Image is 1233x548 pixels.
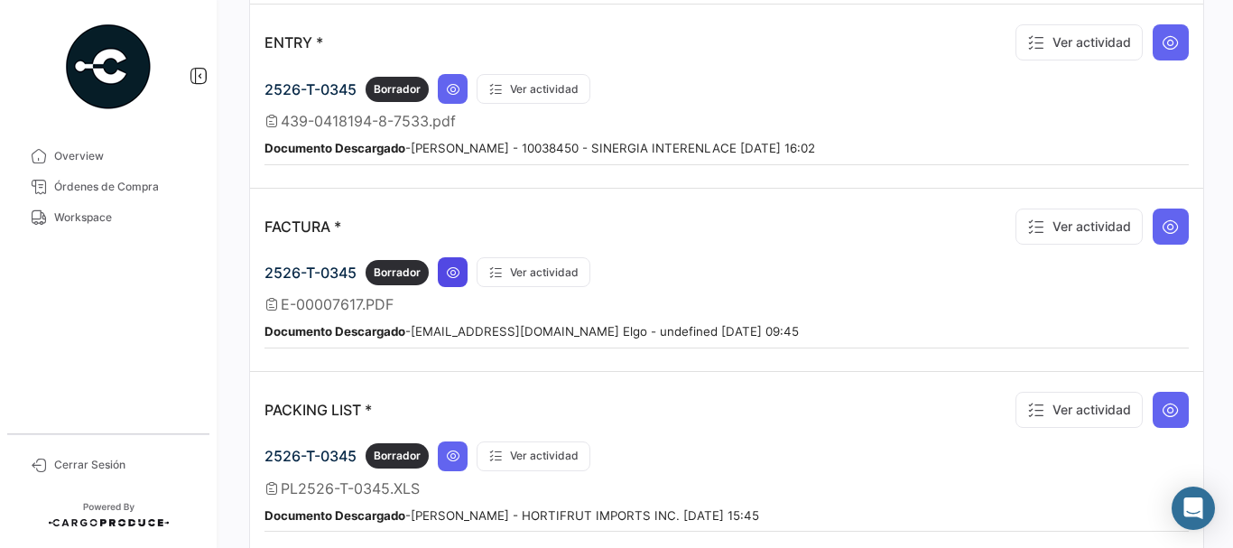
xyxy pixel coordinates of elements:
button: Ver actividad [477,257,590,287]
a: Órdenes de Compra [14,172,202,202]
span: 2526-T-0345 [264,447,357,465]
div: Abrir Intercom Messenger [1172,487,1215,530]
b: Documento Descargado [264,141,405,155]
span: Borrador [374,265,421,281]
span: Overview [54,148,195,164]
b: Documento Descargado [264,508,405,523]
p: FACTURA * [264,218,341,236]
span: Borrador [374,81,421,98]
small: - [EMAIL_ADDRESS][DOMAIN_NAME] Elgo - undefined [DATE] 09:45 [264,324,799,339]
p: PACKING LIST * [264,401,372,419]
span: Workspace [54,209,195,226]
a: Overview [14,141,202,172]
span: Borrador [374,448,421,464]
b: Documento Descargado [264,324,405,339]
button: Ver actividad [477,441,590,471]
span: E-00007617.PDF [281,295,394,313]
span: Órdenes de Compra [54,179,195,195]
span: Cerrar Sesión [54,457,195,473]
img: powered-by.png [63,22,153,112]
small: - [PERSON_NAME] - 10038450 - SINERGIA INTERENLACE [DATE] 16:02 [264,141,815,155]
button: Ver actividad [477,74,590,104]
button: Ver actividad [1015,392,1143,428]
p: ENTRY * [264,33,323,51]
span: 2526-T-0345 [264,80,357,98]
a: Workspace [14,202,202,233]
span: 439-0418194-8-7533.pdf [281,112,456,130]
small: - [PERSON_NAME] - HORTIFRUT IMPORTS INC. [DATE] 15:45 [264,508,759,523]
span: PL2526-T-0345.XLS [281,479,420,497]
button: Ver actividad [1015,209,1143,245]
button: Ver actividad [1015,24,1143,60]
span: 2526-T-0345 [264,264,357,282]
